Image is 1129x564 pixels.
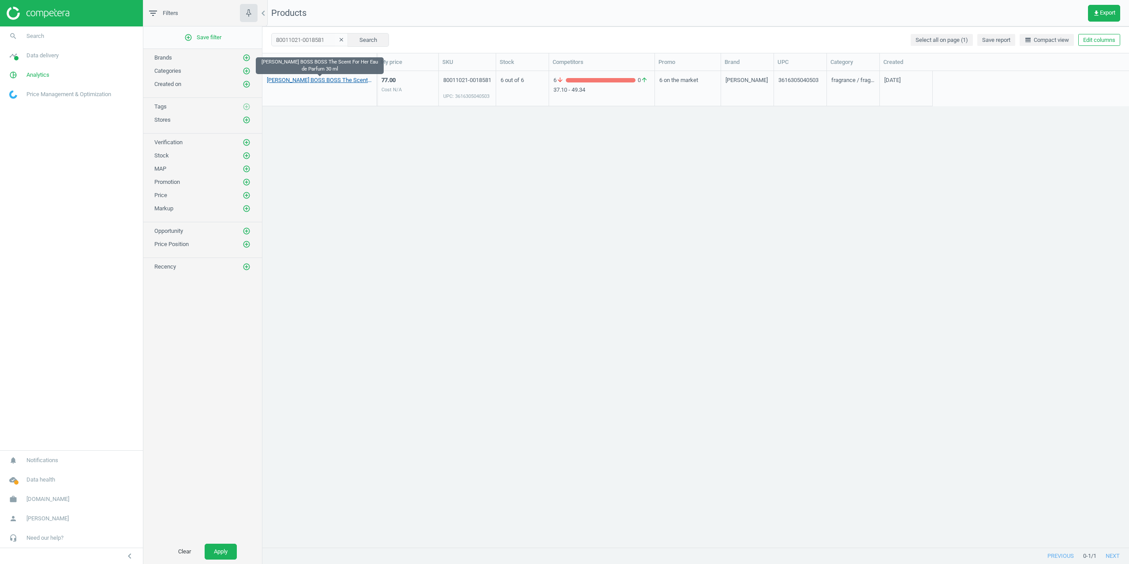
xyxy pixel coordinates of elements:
div: [DATE] [884,76,901,105]
i: person [5,510,22,527]
span: Select all on page (1) [916,36,968,44]
div: [PERSON_NAME] [725,76,768,105]
i: chevron_left [258,8,269,19]
div: 6 out of 6 [501,72,544,105]
div: 3616305040503 [778,76,819,105]
span: Price Position [154,241,189,247]
span: Notifications [26,456,58,464]
button: add_circle_outline [242,227,251,235]
i: headset_mic [5,530,22,546]
i: add_circle_outline [243,138,250,146]
span: Save filter [184,34,221,41]
div: 6 on the market [659,72,716,105]
div: 77.00 [381,76,402,84]
span: MAP [154,165,166,172]
button: add_circle_outline [242,116,251,124]
span: [PERSON_NAME] [26,515,69,523]
button: add_circle_outlineSave filter [143,29,262,46]
span: Opportunity [154,228,183,234]
div: UPC: 3616305040503 [443,86,491,100]
button: get_appExport [1088,5,1120,22]
div: Competitors [553,58,651,66]
button: Clear [169,544,200,560]
div: Stock [500,58,545,66]
button: add_circle_outline [242,80,251,89]
span: Filters [163,9,178,17]
span: Stores [154,116,171,123]
img: wGWNvw8QSZomAAAAABJRU5ErkJggg== [9,90,17,99]
div: fragrance / fragrance total juices / fragrance eau de parfum / damendüfte / eau de parfum [831,76,875,105]
button: add_circle_outline [242,138,251,147]
button: add_circle_outline [242,262,251,271]
span: Brands [154,54,172,61]
button: Apply [205,544,237,560]
button: next [1096,548,1129,564]
i: add_circle_outline [243,263,250,271]
i: add_circle_outline [243,67,250,75]
span: 0 - 1 [1083,552,1091,560]
span: Price [154,192,167,198]
span: 6 [553,76,566,84]
div: Promo [658,58,717,66]
button: add_circle_outline [242,204,251,213]
img: ajHJNr6hYgQAAAAASUVORK5CYII= [7,7,69,20]
span: Analytics [26,71,49,79]
span: [DOMAIN_NAME] [26,495,69,503]
span: Data delivery [26,52,59,60]
i: cloud_done [5,471,22,488]
button: Edit columns [1078,34,1120,46]
div: grid [262,71,1129,547]
span: Tags [154,103,167,110]
i: search [5,28,22,45]
span: Search [26,32,44,40]
span: Compact view [1024,36,1069,44]
div: My price [381,58,435,66]
div: SKU [442,58,492,66]
button: add_circle_outline [242,67,251,75]
button: line_weightCompact view [1020,34,1074,46]
i: notifications [5,452,22,469]
span: Data health [26,476,55,484]
i: add_circle_outline [243,165,250,173]
i: get_app [1093,10,1100,17]
i: work [5,491,22,508]
div: 80011021-0018581 [443,76,491,84]
div: 37.10 - 49.34 [553,86,650,94]
span: Price Management & Optimization [26,90,111,98]
i: pie_chart_outlined [5,67,22,83]
i: add_circle_outline [243,191,250,199]
div: Brand [725,58,770,66]
button: add_circle_outline [242,102,251,111]
i: add_circle_outline [243,80,250,88]
span: Products [271,7,307,18]
i: clear [338,37,344,43]
i: add_circle_outline [243,240,250,248]
i: add_circle_outline [243,178,250,186]
div: Created [883,58,929,66]
button: Search [348,33,389,46]
div: Category [830,58,876,66]
div: [PERSON_NAME] BOSS BOSS The Scent For Her Eau de Parfum 30 ml [256,57,384,74]
a: [PERSON_NAME] BOSS BOSS The Scent For Her Eau de Parfum 30 ml [267,76,372,84]
input: SKU/Title search [271,33,348,46]
span: Recency [154,263,176,270]
span: Markup [154,205,173,212]
button: add_circle_outline [242,53,251,62]
button: previous [1038,548,1083,564]
i: add_circle_outline [243,54,250,62]
i: timeline [5,47,22,64]
i: filter_list [148,8,158,19]
span: Save report [982,36,1010,44]
i: arrow_upward [641,76,648,84]
span: Need our help? [26,534,64,542]
span: Verification [154,139,183,146]
span: Stock [154,152,169,159]
span: Categories [154,67,181,74]
i: add_circle_outline [243,227,250,235]
button: add_circle_outline [242,240,251,249]
button: add_circle_outline [242,178,251,187]
button: chevron_left [119,550,141,562]
i: add_circle_outline [243,103,250,111]
i: line_weight [1024,37,1032,44]
i: add_circle_outline [243,116,250,124]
